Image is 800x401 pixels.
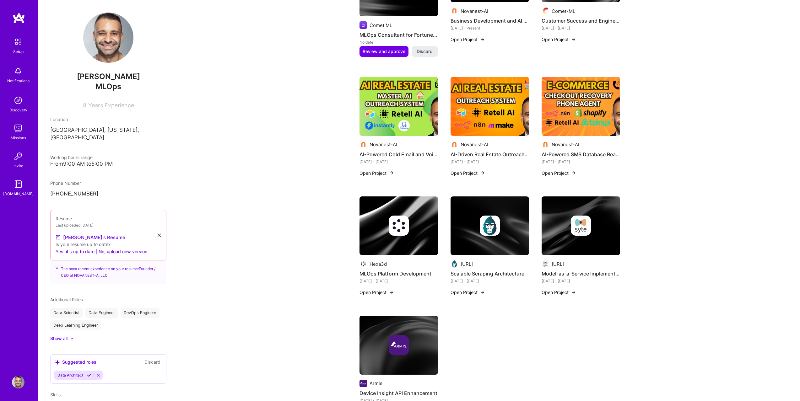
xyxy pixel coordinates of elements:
span: Working hours range [50,155,93,160]
button: Yes, it's up to date [56,248,95,255]
img: Invite [12,150,24,163]
span: [PERSON_NAME] [50,72,166,81]
h4: AI-Powered Cold Email and Voice Agent Appointment System [359,150,438,158]
i: Reject [96,373,101,377]
div: From 9:00 AM to 5:00 PM [50,161,166,167]
i: Accept [87,373,92,377]
img: User Avatar [83,13,133,63]
div: Deep Learning Engineer [50,320,101,330]
div: Setup [13,48,24,55]
button: Open Project [359,289,394,296]
div: [DATE] - Present [451,25,529,31]
img: Company logo [451,141,458,148]
button: Open Project [542,170,576,176]
span: Resume [56,216,72,221]
div: [DATE] - [DATE] [542,25,620,31]
div: Missions [11,135,26,141]
img: AI-Driven Real Estate Outreach System [451,77,529,136]
button: Open Project [542,36,576,43]
i: icon Close [158,233,161,237]
div: DevOps Engineer [121,308,159,318]
button: Open Project [451,36,485,43]
div: Comet-ML [552,8,575,14]
div: Novanest-AI [552,141,579,148]
img: arrow-right [389,290,394,295]
span: Phone Number [50,180,81,186]
div: Hexa3d [370,261,387,267]
button: Open Project [451,170,485,176]
div: Is your resume up to date? [56,241,161,248]
img: logo [13,13,25,24]
button: No, upload new version [99,248,147,255]
img: arrow-right [480,290,485,295]
i: icon SuggestedTeams [55,265,58,270]
img: bell [12,65,24,78]
div: Location [50,116,166,123]
h4: MLOps Consultant for Fortune 500 [359,31,438,39]
p: [GEOGRAPHIC_DATA], [US_STATE], [GEOGRAPHIC_DATA] [50,126,166,142]
img: Company logo [359,141,367,148]
div: Data Engineer [85,308,118,318]
button: Open Project [542,289,576,296]
button: Discard [143,358,162,366]
div: Notifications [7,78,30,84]
span: Data Architect [57,373,83,377]
span: Years Experience [88,102,134,109]
h4: Device Insight API Enhancement [359,389,438,397]
i: icon SuggestedTeams [54,359,60,365]
img: Company logo [451,7,458,15]
h4: Scalable Scraping Architecture [451,270,529,278]
div: Novanest-AI [461,141,488,148]
button: Open Project [451,289,485,296]
div: [DATE] - [DATE] [359,158,438,165]
img: Company logo [451,260,458,268]
div: Suggested roles [54,359,96,365]
div: Last uploaded: [DATE] [56,222,161,228]
div: Armis [370,380,382,387]
img: guide book [12,178,24,190]
h4: Business Development and AI Solutions [451,17,529,25]
span: Skills [50,392,61,397]
div: [DATE] - [DATE] [542,158,620,165]
div: [DOMAIN_NAME] [3,190,34,197]
img: AI-Powered Cold Email and Voice Agent Appointment System [359,77,438,136]
img: arrow-right [571,290,576,295]
div: Invite [14,163,23,169]
div: [URL] [461,261,473,267]
img: Resume [56,235,61,240]
span: 8 [83,102,86,109]
span: Review and approve [363,48,405,55]
a: [PERSON_NAME]'s Resume [56,233,125,241]
div: [DATE] - [DATE] [359,278,438,284]
div: Data Scientist [50,308,83,318]
img: cover [451,196,529,255]
span: Additional Roles [50,297,83,302]
div: Discovery [9,107,27,113]
img: arrow-right [480,37,485,42]
img: Company logo [571,216,591,236]
span: | [96,248,97,255]
img: Company logo [480,216,500,236]
img: Company logo [389,216,409,236]
button: Open Project [359,170,394,176]
img: cover [542,196,620,255]
img: Company logo [542,260,549,268]
h4: Model-as-a-Service Implementation [542,270,620,278]
h4: AI-Driven Real Estate Outreach System [451,150,529,158]
img: setup [12,35,25,48]
div: [DATE] - [DATE] [451,278,529,284]
img: Company logo [542,141,549,148]
span: Discard [417,48,433,55]
img: AI-Powered SMS Database Reactivation for Real Estate [542,77,620,136]
img: User Avatar [12,376,24,388]
button: Review and approve [359,46,408,57]
img: discovery [12,94,24,107]
h4: AI-Powered SMS Database Reactivation for Real Estate [542,150,620,158]
div: No date [359,39,438,45]
div: Show all [50,335,68,342]
img: Company logo [389,335,409,355]
div: [URL] [552,261,564,267]
img: Company logo [542,7,549,15]
p: [PHONE_NUMBER] [50,190,166,198]
h4: Customer Success and Engineering Consulting [542,17,620,25]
